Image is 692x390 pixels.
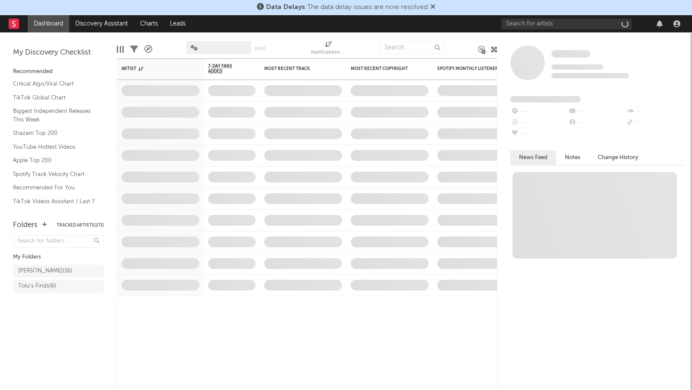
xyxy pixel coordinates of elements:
div: -- [510,117,568,128]
a: Recommended For You [13,183,95,192]
a: Biggest Independent Releases This Week [13,106,95,124]
a: Leads [164,15,192,32]
a: Apple Top 200 [13,156,95,165]
div: -- [568,106,625,117]
div: Notifications (Artist) [311,48,346,58]
div: Edit Columns [117,37,124,62]
div: Folders [13,220,38,230]
span: Data Delays [266,4,305,11]
span: Dismiss [430,4,436,11]
input: Search for folders... [13,235,104,248]
div: -- [510,106,568,117]
a: Charts [134,15,164,32]
div: Spotify Monthly Listeners [437,66,502,71]
a: Discovery Assistant [69,15,134,32]
a: [PERSON_NAME](16) [13,265,104,278]
button: News Feed [510,150,556,165]
div: -- [510,128,568,140]
div: My Folders [13,252,104,262]
div: A&R Pipeline [144,37,152,62]
div: Tolu's Finds ( 6 ) [18,281,56,291]
span: Tracking Since: [DATE] [551,64,603,70]
div: Most Recent Copyright [351,66,416,71]
a: Critical Algo/Viral Chart [13,79,95,89]
a: Dashboard [28,15,69,32]
a: Tolu's Finds(6) [13,280,104,293]
div: My Discovery Checklist [13,48,104,58]
span: 0 fans last week [551,73,629,78]
a: TikTok Videos Assistant / Last 7 Days - Top [13,197,95,214]
div: -- [626,106,683,117]
input: Search for artists [502,19,631,29]
div: Notifications (Artist) [311,37,346,62]
button: Change History [589,150,647,165]
div: Most Recent Track [264,66,329,71]
div: -- [626,117,683,128]
button: Save [254,46,266,51]
div: Recommended [13,67,104,77]
a: TikTok Global Chart [13,93,95,102]
span: 7-Day Fans Added [208,64,243,74]
span: Fans Added by Platform [510,96,581,102]
a: YouTube Hottest Videos [13,142,95,152]
a: Some Artist [551,50,590,58]
span: : The data delay issues are now resolved [266,4,428,11]
div: Filters [130,37,138,62]
div: Artist [122,66,186,71]
div: -- [568,117,625,128]
input: Search... [380,41,445,54]
button: Notes [556,150,589,165]
div: [PERSON_NAME] ( 16 ) [18,266,72,276]
button: Tracked Artists(271) [57,223,104,227]
a: Spotify Track Velocity Chart [13,169,95,179]
a: Shazam Top 200 [13,128,95,138]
